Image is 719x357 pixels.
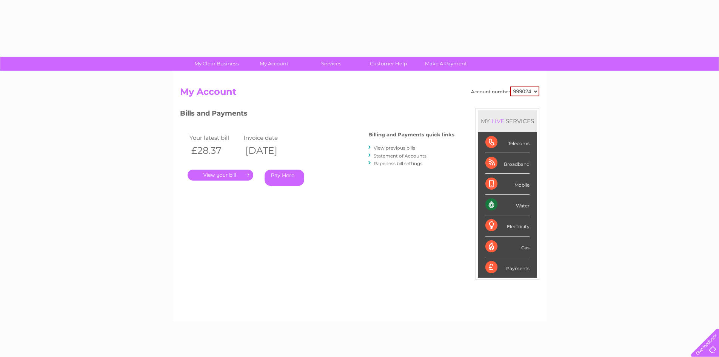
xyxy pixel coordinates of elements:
[485,153,530,174] div: Broadband
[485,174,530,195] div: Mobile
[368,132,454,138] h4: Billing and Payments quick links
[415,57,477,71] a: Make A Payment
[374,161,422,166] a: Paperless bill settings
[485,215,530,236] div: Electricity
[243,57,305,71] a: My Account
[471,87,539,96] div: Account number
[490,117,506,125] div: LIVE
[188,133,242,143] td: Your latest bill
[188,143,242,158] th: £28.37
[485,195,530,215] div: Water
[485,236,530,257] div: Gas
[300,57,362,71] a: Services
[265,170,304,186] a: Pay Here
[478,110,537,132] div: MY SERVICES
[374,145,415,151] a: View previous bills
[485,132,530,153] div: Telecoms
[357,57,420,71] a: Customer Help
[374,153,426,159] a: Statement of Accounts
[180,87,539,101] h2: My Account
[188,170,253,181] a: .
[485,257,530,278] div: Payments
[242,133,296,143] td: Invoice date
[180,108,454,121] h3: Bills and Payments
[242,143,296,158] th: [DATE]
[185,57,248,71] a: My Clear Business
